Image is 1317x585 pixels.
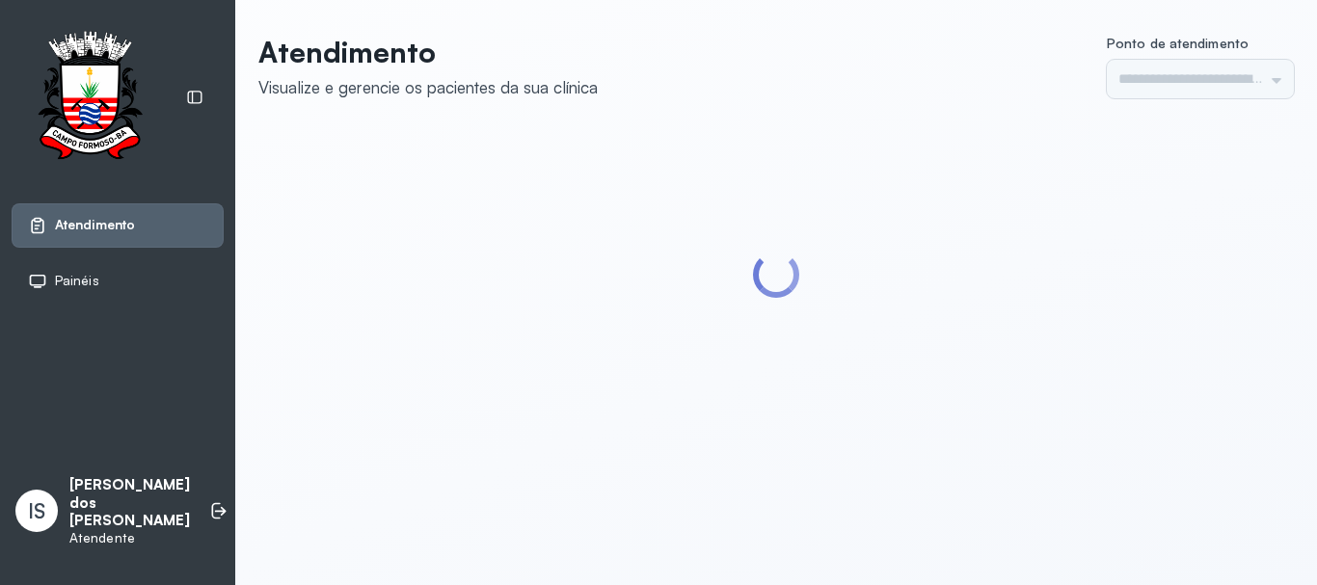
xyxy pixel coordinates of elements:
[55,217,135,233] span: Atendimento
[69,476,190,530] p: [PERSON_NAME] dos [PERSON_NAME]
[69,530,190,546] p: Atendente
[55,273,99,289] span: Painéis
[258,35,598,69] p: Atendimento
[1107,35,1249,51] span: Ponto de atendimento
[258,77,598,97] div: Visualize e gerencie os pacientes da sua clínica
[28,498,45,523] span: IS
[28,216,207,235] a: Atendimento
[20,31,159,165] img: Logotipo do estabelecimento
